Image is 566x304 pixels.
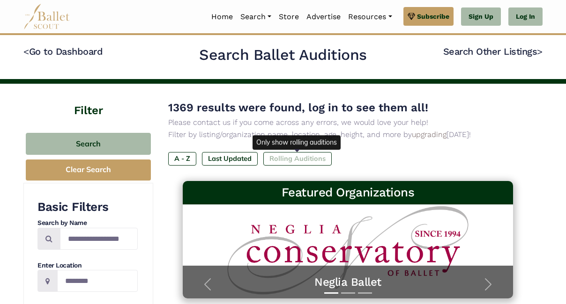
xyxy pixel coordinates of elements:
button: Search [26,133,151,155]
a: Sign Up [461,7,501,26]
a: Search [237,7,275,27]
a: <Go to Dashboard [23,46,103,57]
img: gem.svg [408,11,415,22]
input: Location [57,270,138,292]
label: Last Updated [202,152,258,165]
button: Slide 1 [324,288,338,298]
button: Clear Search [26,159,151,181]
a: Advertise [303,7,344,27]
button: Slide 2 [341,288,355,298]
a: Log In [508,7,543,26]
a: Subscribe [403,7,454,26]
h4: Enter Location [37,261,138,270]
h3: Basic Filters [37,199,138,215]
a: upgrading [412,130,447,139]
h4: Filter [23,84,153,119]
h4: Search by Name [37,218,138,228]
h3: Featured Organizations [190,185,506,201]
p: Filter by listing/organization name, location, age, height, and more by [DATE]! [168,129,528,141]
input: Search by names... [60,228,138,250]
span: Subscribe [417,11,449,22]
div: Only show rolling auditions [253,135,341,149]
label: A - Z [168,152,196,165]
h2: Search Ballet Auditions [199,45,367,65]
a: Resources [344,7,395,27]
a: Search Other Listings> [443,46,543,57]
span: 1369 results were found, log in to see them all! [168,101,428,114]
code: < [23,45,29,57]
label: Rolling Auditions [263,152,332,165]
a: Store [275,7,303,27]
button: Slide 3 [358,288,372,298]
p: Please contact us if you come across any errors, we would love your help! [168,116,528,129]
a: Neglia Ballet [192,275,504,290]
code: > [537,45,543,57]
a: Home [208,7,237,27]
